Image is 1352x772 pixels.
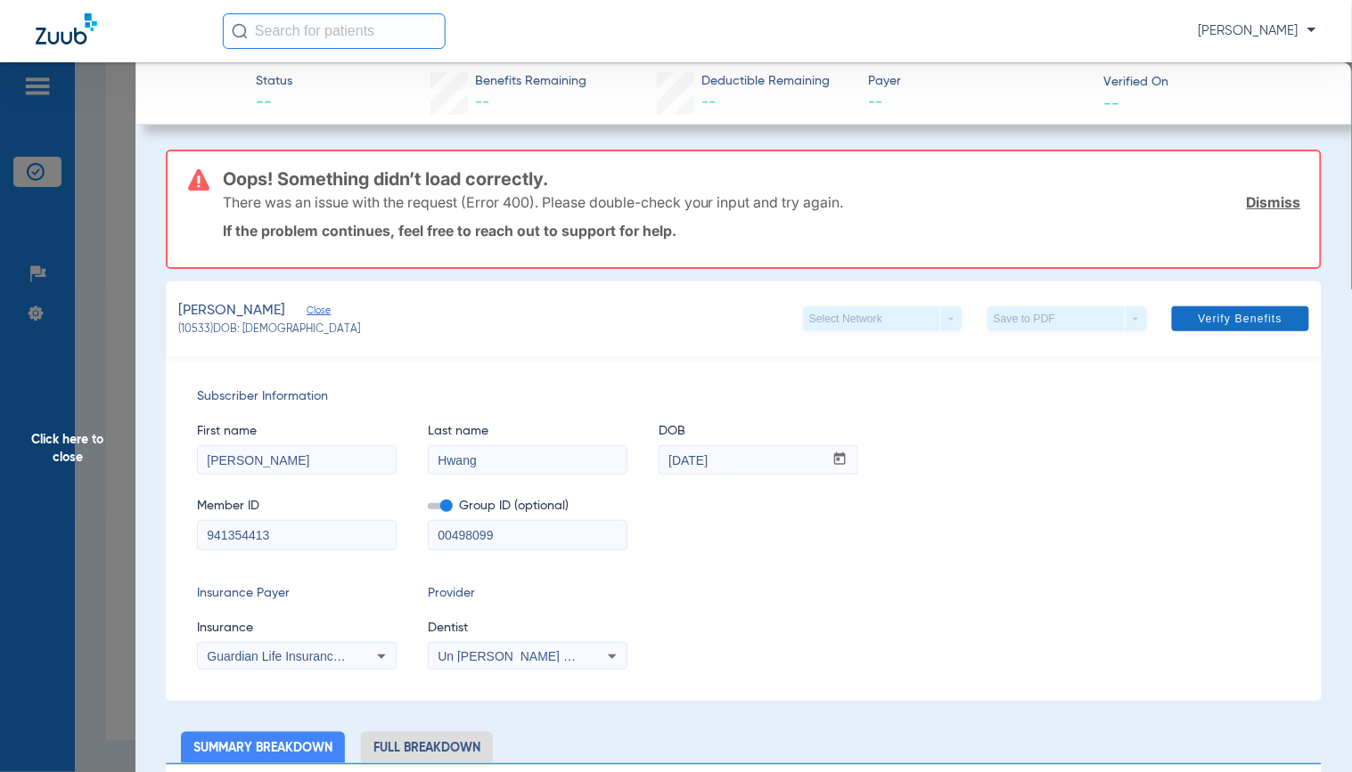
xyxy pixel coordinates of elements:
img: Zuub Logo [36,13,97,45]
span: -- [256,92,292,114]
span: Subscriber Information [197,387,1291,406]
iframe: Chat Widget [1263,687,1352,772]
span: Last name [428,422,627,441]
span: Verified On [1103,73,1323,92]
button: Verify Benefits [1172,306,1309,331]
img: Search Icon [232,23,248,39]
span: Payer [869,72,1088,91]
a: Dismiss [1247,193,1301,211]
span: -- [1103,93,1119,112]
span: Insurance [197,619,397,638]
span: Deductible Remaining [702,72,831,91]
span: Dentist [428,619,627,638]
span: (10533) DOB: [DEMOGRAPHIC_DATA] [178,322,360,338]
span: -- [869,92,1088,114]
li: Summary Breakdown [181,732,345,763]
span: First name [197,422,397,441]
h3: Oops! Something didn’t load correctly. [223,170,1301,188]
span: [PERSON_NAME] [178,300,285,322]
span: Member ID [197,497,397,516]
input: Search for patients [223,13,446,49]
img: error-icon [188,169,209,191]
span: Un [PERSON_NAME] D.d.s. 1538171780 [438,649,668,663]
span: Group ID (optional) [428,497,627,516]
span: Status [256,72,292,91]
button: Open calendar [823,446,857,475]
p: If the problem continues, feel free to reach out to support for help. [223,222,1301,240]
span: Insurance Payer [197,584,397,603]
span: -- [476,95,490,110]
span: Close [307,305,323,321]
p: There was an issue with the request (Error 400). Please double-check your input and try again. [223,193,844,211]
span: [PERSON_NAME] [1199,22,1316,40]
span: DOB [659,422,858,441]
span: Benefits Remaining [476,72,587,91]
span: Guardian Life Insurance Co. Of America [207,649,428,663]
span: -- [702,95,717,110]
li: Full Breakdown [361,732,493,763]
span: Provider [428,584,627,603]
span: Verify Benefits [1199,312,1283,326]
